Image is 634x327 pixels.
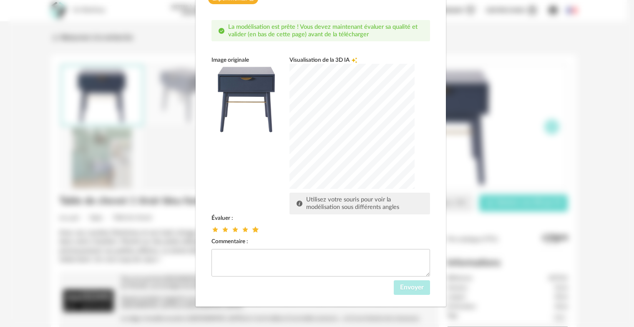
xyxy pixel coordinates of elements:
span: Envoyer [400,284,424,291]
div: Commentaire : [211,238,430,245]
span: Utilisez votre souris pour voir la modélisation sous différents angles [306,196,399,210]
span: Visualisation de la 3D IA [289,56,350,64]
div: Évaluer : [211,214,430,222]
div: Image originale [211,56,282,64]
button: Envoyer [394,280,430,295]
span: La modélisation est prête ! Vous devez maintenant évaluer sa qualité et valider (en bas de cette ... [228,24,418,38]
img: neutral background [211,64,282,134]
span: Creation icon [351,56,357,64]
